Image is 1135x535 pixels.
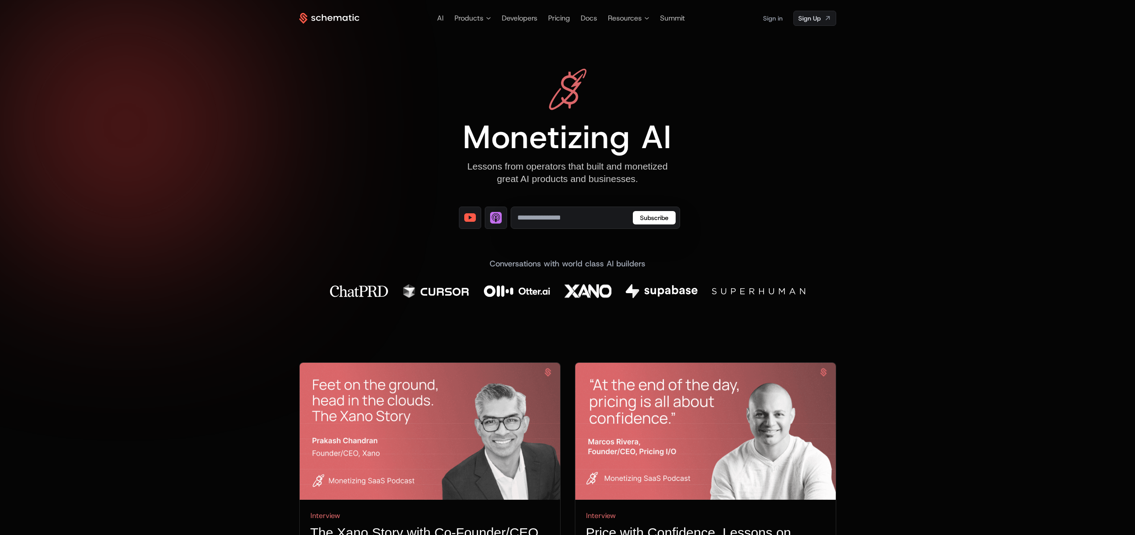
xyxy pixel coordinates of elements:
a: Docs [581,13,597,23]
div: Conversations with world class AI builders [330,257,805,270]
a: [object Object] [793,11,836,26]
a: Pricing [548,13,570,23]
img: Xano [565,284,611,298]
a: Sign in [763,11,783,25]
a: Developers [502,13,537,23]
span: Products [454,13,483,24]
div: Lessons from operators that built and monetized great AI products and businesses. [463,160,672,185]
span: Interview [586,510,825,521]
img: Superhuman [712,284,805,298]
img: Prakash [300,363,560,500]
img: Marcos Rivera [575,363,836,500]
span: Interview [310,510,549,521]
img: Otter AI [484,284,550,298]
button: Subscribe [633,211,676,224]
a: Summit [660,13,685,23]
img: Chat PRD [330,284,388,298]
span: Resources [608,13,642,24]
span: Sign Up [798,14,821,23]
a: AI [437,13,444,23]
img: Supabase [626,284,698,298]
img: Cursor AI [402,284,470,298]
a: [object Object] [485,207,507,229]
span: Monetizing AI [463,116,672,158]
a: [object Object] [459,207,481,229]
